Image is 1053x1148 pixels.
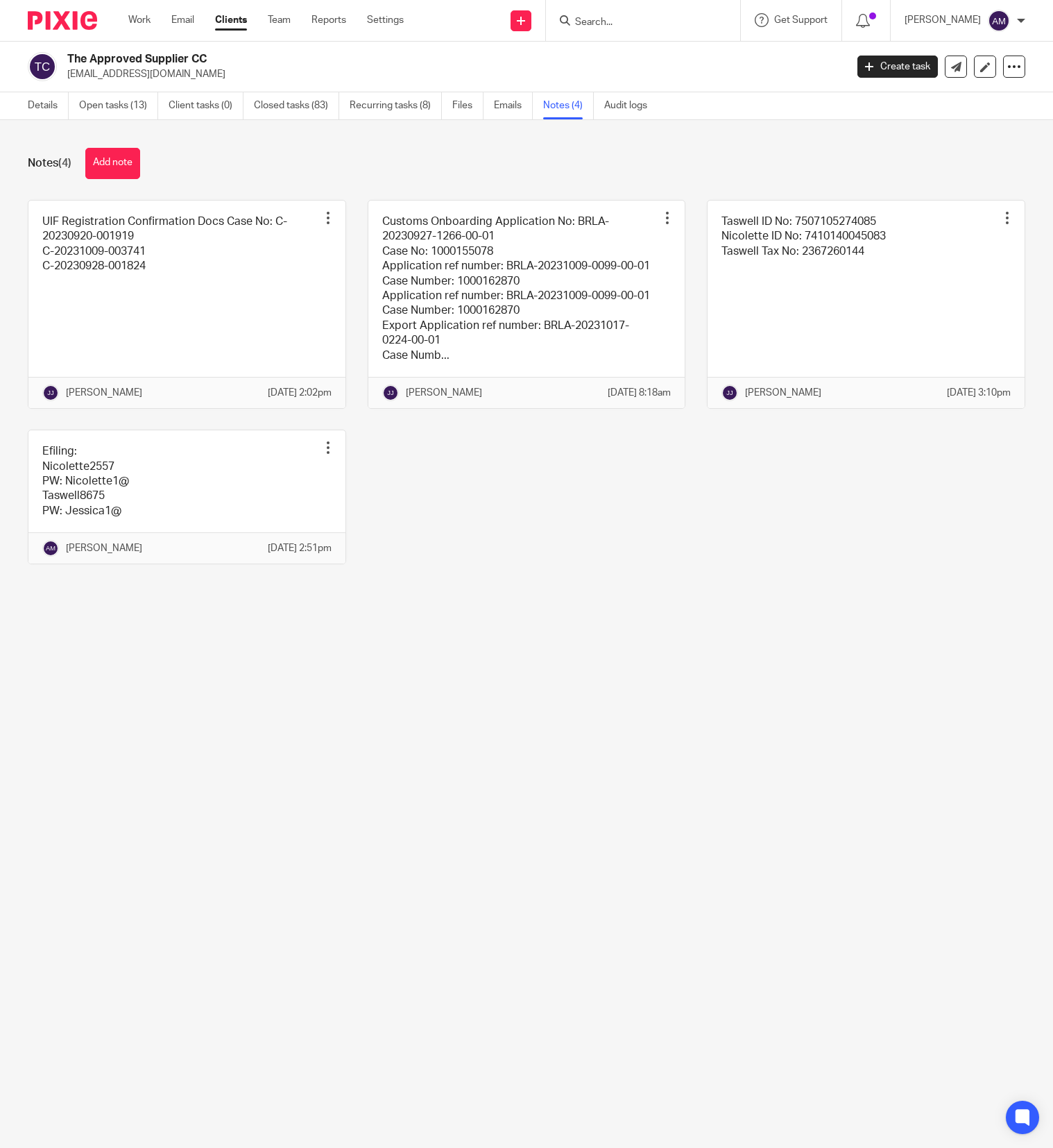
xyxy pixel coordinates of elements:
button: Add note [85,148,140,179]
img: svg%3E [988,10,1010,32]
p: [DATE] 3:10pm [947,386,1011,400]
img: svg%3E [382,385,399,401]
p: [PERSON_NAME] [905,13,981,27]
p: [PERSON_NAME] [406,386,482,400]
a: Create task [857,56,938,78]
p: [DATE] 2:02pm [268,386,332,400]
img: svg%3E [42,540,59,557]
a: Reports [311,13,346,27]
span: Get Support [774,15,828,25]
a: Audit logs [604,92,658,119]
a: Work [128,13,151,27]
a: Clients [215,13,247,27]
p: [PERSON_NAME] [745,386,821,400]
h2: The Approved Supplier CC [67,52,683,67]
a: Closed tasks (83) [254,92,339,119]
a: Client tasks (0) [169,92,243,119]
a: Emails [494,92,533,119]
p: [DATE] 8:18am [608,386,671,400]
p: [PERSON_NAME] [66,386,142,400]
img: svg%3E [28,52,57,81]
h1: Notes [28,156,71,171]
a: Email [171,13,194,27]
a: Files [452,92,483,119]
a: Open tasks (13) [79,92,158,119]
a: Team [268,13,291,27]
a: Details [28,92,69,119]
img: Pixie [28,11,97,30]
span: (4) [58,158,71,169]
a: Notes (4) [543,92,594,119]
p: [PERSON_NAME] [66,541,142,555]
p: [EMAIL_ADDRESS][DOMAIN_NAME] [67,67,837,81]
p: [DATE] 2:51pm [268,541,332,555]
img: svg%3E [42,385,59,401]
input: Search [574,17,699,29]
img: svg%3E [721,385,738,401]
a: Recurring tasks (8) [350,92,442,119]
a: Settings [367,13,404,27]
